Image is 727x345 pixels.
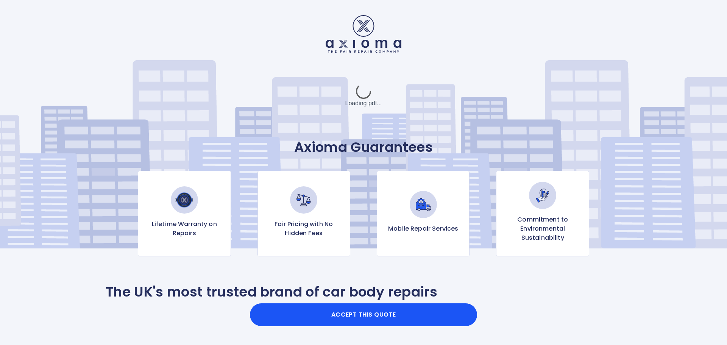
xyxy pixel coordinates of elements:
[264,220,344,238] p: Fair Pricing with No Hidden Fees
[106,139,621,156] p: Axioma Guarantees
[529,182,556,209] img: Commitment to Environmental Sustainability
[410,191,437,218] img: Mobile Repair Services
[502,215,582,242] p: Commitment to Environmental Sustainability
[326,15,401,53] img: Logo
[144,220,224,238] p: Lifetime Warranty on Repairs
[106,284,437,300] p: The UK's most trusted brand of car body repairs
[307,77,420,115] div: Loading pdf...
[388,224,458,233] p: Mobile Repair Services
[250,303,477,326] button: Accept this Quote
[171,186,198,214] img: Lifetime Warranty on Repairs
[290,186,317,214] img: Fair Pricing with No Hidden Fees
